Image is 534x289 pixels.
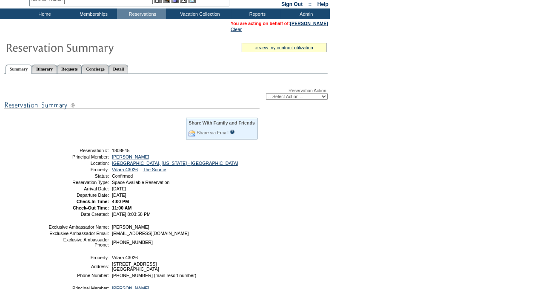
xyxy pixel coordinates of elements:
span: Vdara 43026 [112,255,138,260]
a: Summary [6,65,32,74]
span: [PERSON_NAME] [112,224,149,229]
strong: Check-Out Time: [73,205,109,210]
td: Reports [232,8,281,19]
div: Share With Family and Friends [188,120,255,125]
span: [DATE] [112,186,126,191]
td: Exclusive Ambassador Name: [48,224,109,229]
td: Phone Number: [48,273,109,278]
img: subTtlResSummary.gif [4,100,260,110]
td: Status: [48,173,109,178]
td: Home [19,8,68,19]
td: Location: [48,161,109,166]
span: 4:00 PM [112,199,129,204]
td: Principal Member: [48,154,109,159]
a: [PERSON_NAME] [290,21,328,26]
a: Requests [57,65,82,74]
a: [GEOGRAPHIC_DATA], [US_STATE] - [GEOGRAPHIC_DATA] [112,161,238,166]
td: Arrival Date: [48,186,109,191]
td: Property: [48,167,109,172]
td: Reservations [117,8,166,19]
strong: Check-In Time: [77,199,109,204]
a: The Source [143,167,166,172]
a: » view my contract utilization [255,45,313,50]
td: Vacation Collection [166,8,232,19]
a: Itinerary [32,65,57,74]
input: What is this? [230,130,235,134]
span: Space Available Reservation [112,180,169,185]
a: Help [317,1,328,7]
span: [DATE] [112,193,126,198]
img: Reservaton Summary [6,39,176,56]
td: Reservation Type: [48,180,109,185]
span: [EMAIL_ADDRESS][DOMAIN_NAME] [112,231,189,236]
td: Admin [281,8,330,19]
td: Property: [48,255,109,260]
a: Concierge [82,65,109,74]
span: 11:00 AM [112,205,131,210]
a: Clear [231,27,242,32]
a: [PERSON_NAME] [112,154,149,159]
td: Address: [48,261,109,272]
td: Date Created: [48,212,109,217]
td: Reservation #: [48,148,109,153]
span: [DATE] 8:03:58 PM [112,212,151,217]
a: Sign Out [281,1,303,7]
a: Detail [109,65,129,74]
td: Departure Date: [48,193,109,198]
span: :: [308,1,312,7]
span: 1808645 [112,148,130,153]
a: Vdara 43026 [112,167,138,172]
span: [STREET_ADDRESS] [GEOGRAPHIC_DATA] [112,261,159,272]
span: You are acting on behalf of: [231,21,328,26]
td: Exclusive Ambassador Phone: [48,237,109,247]
a: Share via Email [197,130,228,135]
span: [PHONE_NUMBER] [112,240,153,245]
span: Confirmed [112,173,133,178]
span: [PHONE_NUMBER] (main resort number) [112,273,196,278]
div: Reservation Action: [4,88,328,100]
td: Exclusive Ambassador Email: [48,231,109,236]
td: Memberships [68,8,117,19]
